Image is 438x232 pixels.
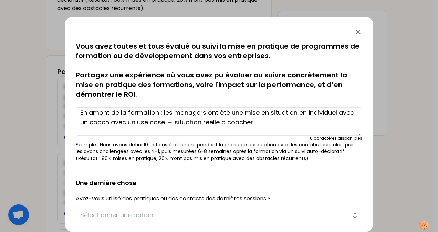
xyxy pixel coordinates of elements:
p: Exemple : Nous avons défini 10 actions à atteindre pendant la phase de conception avec les contri... [76,141,362,162]
h2: Une dernière chose [76,167,362,188]
button: Sélectionner une option [76,206,362,224]
div: 6 caractères disponibles [310,136,362,141]
p: Vous avez toutes et tous évalué ou suivi la mise en pratique de programmes de formation ou de dév... [76,41,362,99]
label: Avez-vous utilisé des pratiques ou des contacts des dernières sessions ? [76,194,271,202]
textarea: Dans le cadre d'un formation sur manager coach : En amont de la formation : les managers ont été ... [76,107,362,136]
span: Sélectionner une option [80,210,348,220]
